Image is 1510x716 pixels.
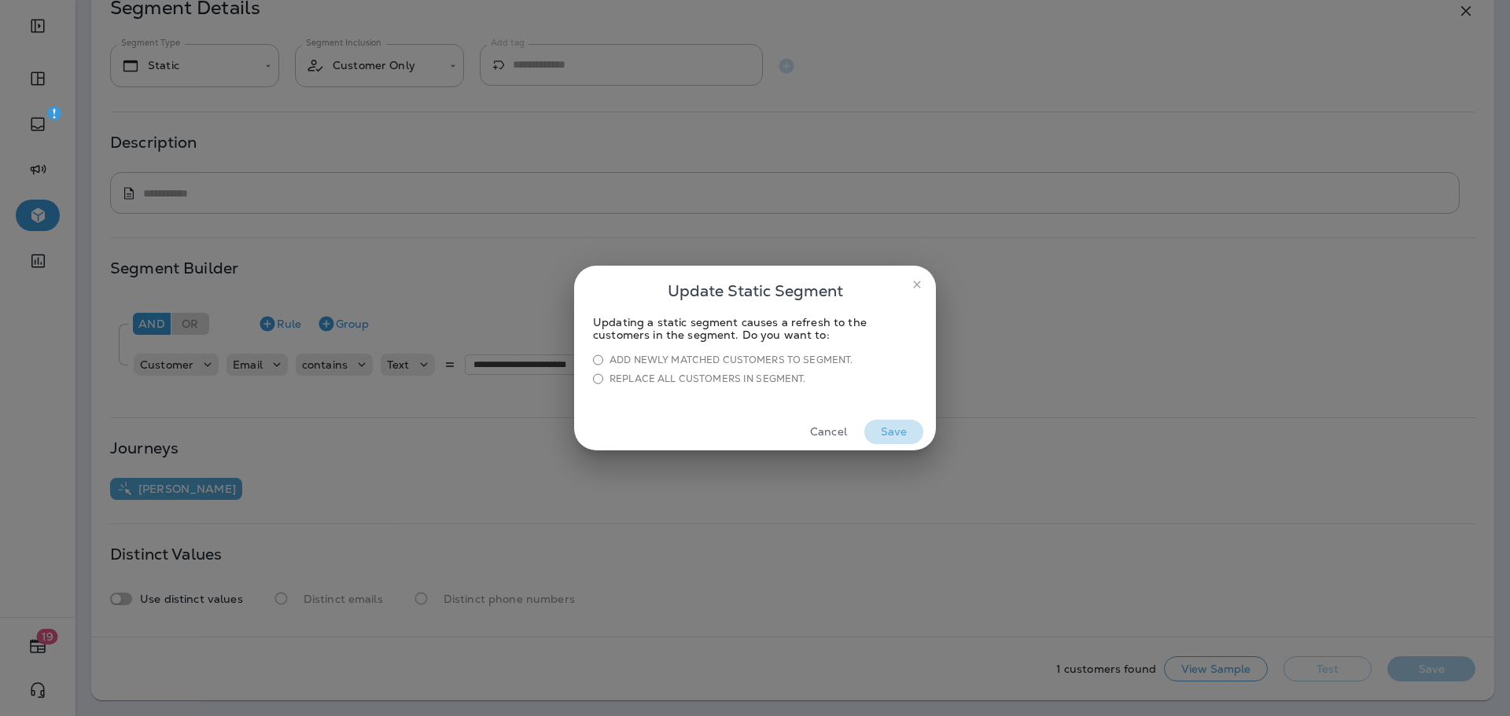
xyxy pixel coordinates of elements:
button: close [904,272,930,297]
input: Add newly matched customers to segment. [593,354,603,366]
button: Save [864,420,923,444]
button: Cancel [799,420,858,444]
div: Replace all customers in segment. [610,373,806,385]
div: Add newly matched customers to segment. [610,354,853,366]
input: Replace all customers in segment. [593,373,603,385]
span: Update Static Segment [668,278,843,303]
div: Updating a static segment causes a refresh to the customers in the segment. Do you want to: [593,316,917,341]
